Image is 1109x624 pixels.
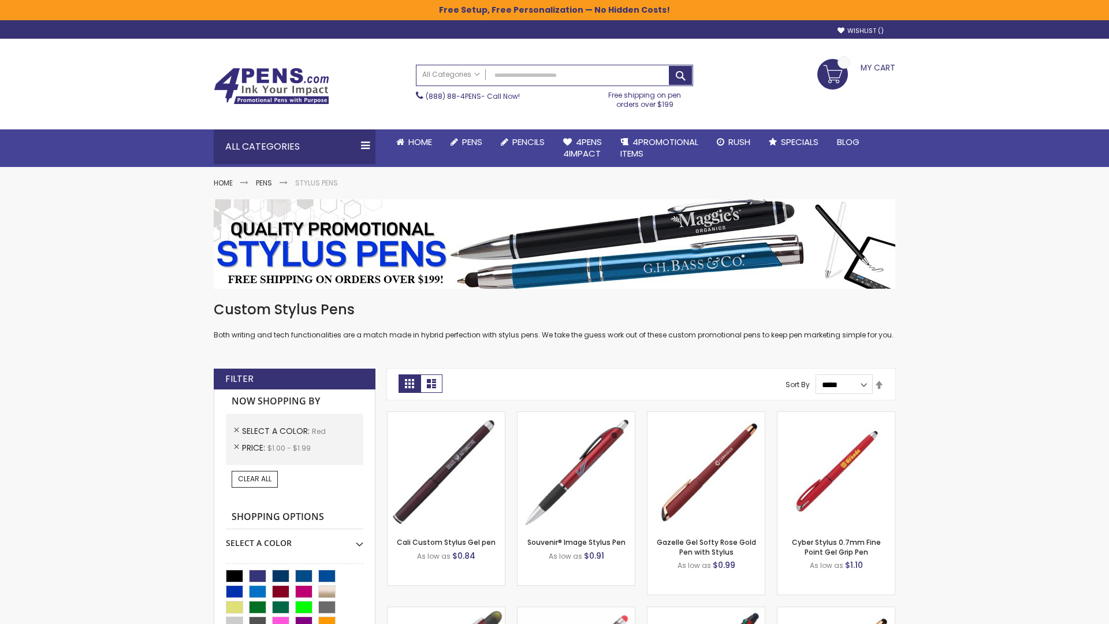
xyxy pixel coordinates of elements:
a: Souvenir® Jalan Highlighter Stylus Pen Combo-Red [388,607,505,616]
a: Pencils [492,129,554,155]
h1: Custom Stylus Pens [214,300,895,319]
span: $1.00 - $1.99 [267,443,311,453]
span: Price [242,442,267,454]
strong: Grid [399,374,420,393]
img: 4Pens Custom Pens and Promotional Products [214,68,329,105]
strong: Filter [225,373,254,385]
span: $0.99 [713,559,735,571]
a: Souvenir® Image Stylus Pen [527,537,626,547]
span: Pens [462,136,482,148]
span: $0.84 [452,550,475,562]
span: Rush [728,136,750,148]
span: As low as [417,551,451,561]
div: All Categories [214,129,375,164]
a: Islander Softy Gel with Stylus - ColorJet Imprint-Red [518,607,635,616]
span: Red [312,426,326,436]
a: Cyber Stylus 0.7mm Fine Point Gel Grip Pen-Red [777,411,895,421]
a: Wishlist [838,27,884,35]
a: (888) 88-4PENS [426,91,481,101]
a: Pens [256,178,272,188]
img: Cyber Stylus 0.7mm Fine Point Gel Grip Pen-Red [777,412,895,529]
img: Stylus Pens [214,199,895,289]
a: Home [387,129,441,155]
span: Pencils [512,136,545,148]
a: Gazelle Gel Softy Rose Gold Pen with Stylus [657,537,756,556]
a: Home [214,178,233,188]
strong: Now Shopping by [226,389,363,414]
a: 4Pens4impact [554,129,611,167]
a: Souvenir® Image Stylus Pen-Red [518,411,635,421]
a: Blog [828,129,869,155]
img: Cali Custom Stylus Gel pen-Red [388,412,505,529]
div: Select A Color [226,529,363,549]
div: Free shipping on pen orders over $199 [597,86,694,109]
a: Orbitor 4 Color Assorted Ink Metallic Stylus Pens-Red [647,607,765,616]
a: Clear All [232,471,278,487]
span: As low as [678,560,711,570]
div: Both writing and tech functionalities are a match made in hybrid perfection with stylus pens. We ... [214,300,895,340]
a: Gazelle Gel Softy Rose Gold Pen with Stylus - ColorJet-Red [777,607,895,616]
label: Sort By [786,380,810,389]
a: All Categories [416,65,486,84]
span: Select A Color [242,425,312,437]
a: Pens [441,129,492,155]
img: Gazelle Gel Softy Rose Gold Pen with Stylus-Red [647,412,765,529]
a: Rush [708,129,760,155]
span: Specials [781,136,818,148]
a: Cali Custom Stylus Gel pen [397,537,496,547]
span: - Call Now! [426,91,520,101]
strong: Shopping Options [226,505,363,530]
strong: Stylus Pens [295,178,338,188]
span: 4Pens 4impact [563,136,602,159]
span: All Categories [422,70,480,79]
span: $0.91 [584,550,604,562]
img: Souvenir® Image Stylus Pen-Red [518,412,635,529]
span: Home [408,136,432,148]
span: 4PROMOTIONAL ITEMS [620,136,698,159]
a: Cali Custom Stylus Gel pen-Red [388,411,505,421]
span: Clear All [238,474,271,484]
a: Gazelle Gel Softy Rose Gold Pen with Stylus-Red [647,411,765,421]
span: As low as [549,551,582,561]
a: Specials [760,129,828,155]
span: $1.10 [845,559,863,571]
span: As low as [810,560,843,570]
a: 4PROMOTIONALITEMS [611,129,708,167]
span: Blog [837,136,859,148]
a: Cyber Stylus 0.7mm Fine Point Gel Grip Pen [792,537,881,556]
